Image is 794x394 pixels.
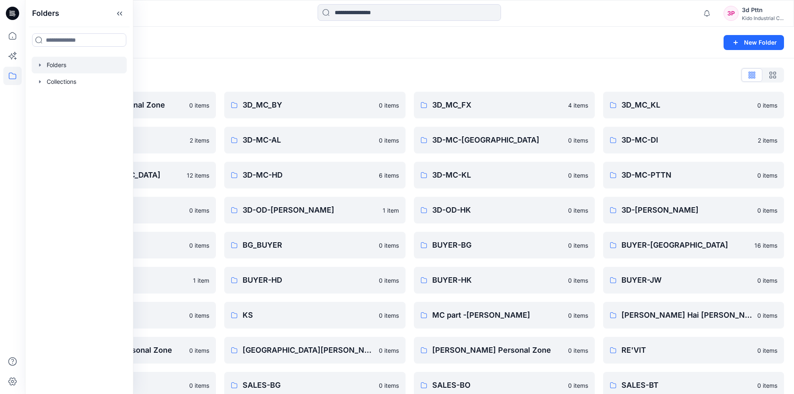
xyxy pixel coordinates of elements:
[224,267,405,294] a: BUYER-HD0 items
[243,309,373,321] p: KS
[379,136,399,145] p: 0 items
[414,162,595,188] a: 3D-MC-KL0 items
[379,241,399,250] p: 0 items
[189,206,209,215] p: 0 items
[190,136,209,145] p: 2 items
[568,276,588,285] p: 0 items
[742,5,784,15] div: 3d Pttn
[621,379,752,391] p: SALES-BT
[432,204,563,216] p: 3D-OD-HK
[603,267,784,294] a: BUYER-JW0 items
[224,162,405,188] a: 3D-MC-HD6 items
[568,311,588,320] p: 0 items
[568,206,588,215] p: 0 items
[432,379,563,391] p: SALES-BO
[603,302,784,329] a: [PERSON_NAME] Hai [PERSON_NAME] Hai's Personal Zone0 items
[757,206,777,215] p: 0 items
[432,169,563,181] p: 3D-MC-KL
[603,127,784,153] a: 3D-MC-DI2 items
[224,127,405,153] a: 3D-MC-AL0 items
[603,92,784,118] a: 3D_MC_KL0 items
[189,346,209,355] p: 0 items
[243,134,373,146] p: 3D-MC-AL
[187,171,209,180] p: 12 items
[224,337,405,364] a: [GEOGRAPHIC_DATA][PERSON_NAME] Personal Zone0 items
[379,171,399,180] p: 6 items
[757,381,777,390] p: 0 items
[243,379,373,391] p: SALES-BG
[432,309,563,321] p: MC part -[PERSON_NAME]
[742,15,784,21] div: Kido Industrial C...
[568,101,588,110] p: 4 items
[243,169,373,181] p: 3D-MC-HD
[621,309,752,321] p: [PERSON_NAME] Hai [PERSON_NAME] Hai's Personal Zone
[379,381,399,390] p: 0 items
[193,276,209,285] p: 1 item
[243,204,377,216] p: 3D-OD-[PERSON_NAME]
[621,134,753,146] p: 3D-MC-DI
[568,136,588,145] p: 0 items
[414,232,595,258] a: BUYER-BG0 items
[414,267,595,294] a: BUYER-HK0 items
[432,99,563,111] p: 3D_MC_FX
[757,346,777,355] p: 0 items
[243,99,373,111] p: 3D_MC_BY
[189,311,209,320] p: 0 items
[224,232,405,258] a: BG_BUYER0 items
[243,239,373,251] p: BG_BUYER
[724,6,739,21] div: 3P
[757,101,777,110] p: 0 items
[414,197,595,223] a: 3D-OD-HK0 items
[724,35,784,50] button: New Folder
[758,136,777,145] p: 2 items
[757,311,777,320] p: 0 items
[432,239,563,251] p: BUYER-BG
[621,204,752,216] p: 3D-[PERSON_NAME]
[224,92,405,118] a: 3D_MC_BY0 items
[379,101,399,110] p: 0 items
[432,274,563,286] p: BUYER-HK
[757,171,777,180] p: 0 items
[568,171,588,180] p: 0 items
[224,197,405,223] a: 3D-OD-[PERSON_NAME]1 item
[432,134,563,146] p: 3D-MC-[GEOGRAPHIC_DATA]
[379,276,399,285] p: 0 items
[379,311,399,320] p: 0 items
[568,381,588,390] p: 0 items
[621,239,749,251] p: BUYER-[GEOGRAPHIC_DATA]
[379,346,399,355] p: 0 items
[621,169,752,181] p: 3D-MC-PTTN
[243,274,373,286] p: BUYER-HD
[621,274,752,286] p: BUYER-JW
[621,99,752,111] p: 3D_MC_KL
[621,344,752,356] p: RE'VIT
[568,346,588,355] p: 0 items
[414,337,595,364] a: [PERSON_NAME] Personal Zone0 items
[754,241,777,250] p: 16 items
[603,232,784,258] a: BUYER-[GEOGRAPHIC_DATA]16 items
[414,302,595,329] a: MC part -[PERSON_NAME]0 items
[383,206,399,215] p: 1 item
[603,162,784,188] a: 3D-MC-PTTN0 items
[414,127,595,153] a: 3D-MC-[GEOGRAPHIC_DATA]0 items
[243,344,373,356] p: [GEOGRAPHIC_DATA][PERSON_NAME] Personal Zone
[414,92,595,118] a: 3D_MC_FX4 items
[189,381,209,390] p: 0 items
[189,241,209,250] p: 0 items
[603,337,784,364] a: RE'VIT0 items
[432,344,563,356] p: [PERSON_NAME] Personal Zone
[224,302,405,329] a: KS0 items
[603,197,784,223] a: 3D-[PERSON_NAME]0 items
[189,101,209,110] p: 0 items
[757,276,777,285] p: 0 items
[568,241,588,250] p: 0 items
